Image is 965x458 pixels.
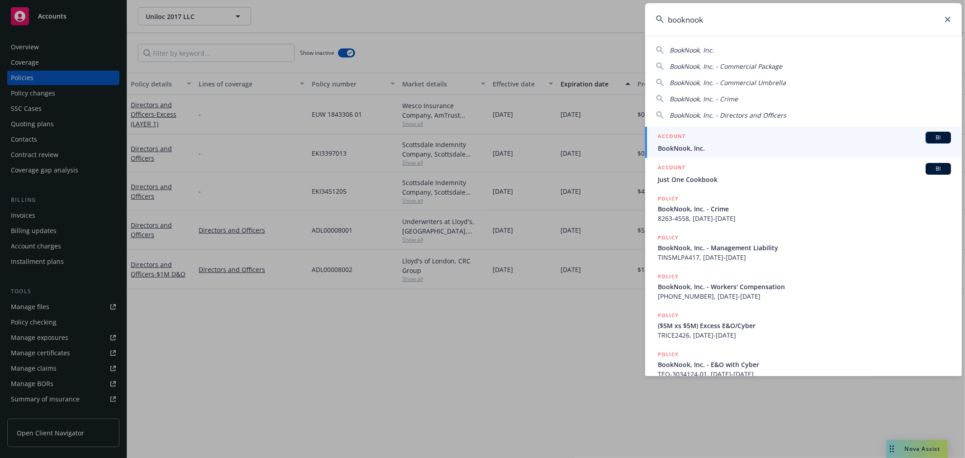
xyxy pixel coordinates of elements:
[645,127,962,158] a: ACCOUNTBIBookNook, Inc.
[658,282,951,291] span: BookNook, Inc. - Workers' Compensation
[658,175,951,184] span: Just One Cookbook
[658,204,951,214] span: BookNook, Inc. - Crime
[658,143,951,153] span: BookNook, Inc.
[658,360,951,369] span: BookNook, Inc. - E&O with Cyber
[658,194,679,203] h5: POLICY
[645,158,962,189] a: ACCOUNTBIJust One Cookbook
[658,233,679,242] h5: POLICY
[645,3,962,36] input: Search...
[670,62,782,71] span: BookNook, Inc. - Commercial Package
[645,306,962,345] a: POLICY($5M xs $5M) Excess E&O/CyberTRICE2426, [DATE]-[DATE]
[670,78,786,87] span: BookNook, Inc. - Commercial Umbrella
[658,163,685,174] h5: ACCOUNT
[658,243,951,253] span: BookNook, Inc. - Management Liability
[658,311,679,320] h5: POLICY
[658,350,679,359] h5: POLICY
[658,253,951,262] span: TINSMLPA417, [DATE]-[DATE]
[670,46,714,54] span: BookNook, Inc.
[929,165,947,173] span: BI
[658,321,951,330] span: ($5M xs $5M) Excess E&O/Cyber
[929,134,947,142] span: BI
[670,95,738,103] span: BookNook, Inc. - Crime
[658,291,951,301] span: [PHONE_NUMBER], [DATE]-[DATE]
[658,214,951,223] span: 8263-4558, [DATE]-[DATE]
[645,189,962,228] a: POLICYBookNook, Inc. - Crime8263-4558, [DATE]-[DATE]
[658,272,679,281] h5: POLICY
[645,267,962,306] a: POLICYBookNook, Inc. - Workers' Compensation[PHONE_NUMBER], [DATE]-[DATE]
[658,330,951,340] span: TRICE2426, [DATE]-[DATE]
[658,369,951,379] span: TEO-3034124-01, [DATE]-[DATE]
[658,132,685,143] h5: ACCOUNT
[670,111,786,119] span: BookNook, Inc. - Directors and Officers
[645,228,962,267] a: POLICYBookNook, Inc. - Management LiabilityTINSMLPA417, [DATE]-[DATE]
[645,345,962,384] a: POLICYBookNook, Inc. - E&O with CyberTEO-3034124-01, [DATE]-[DATE]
